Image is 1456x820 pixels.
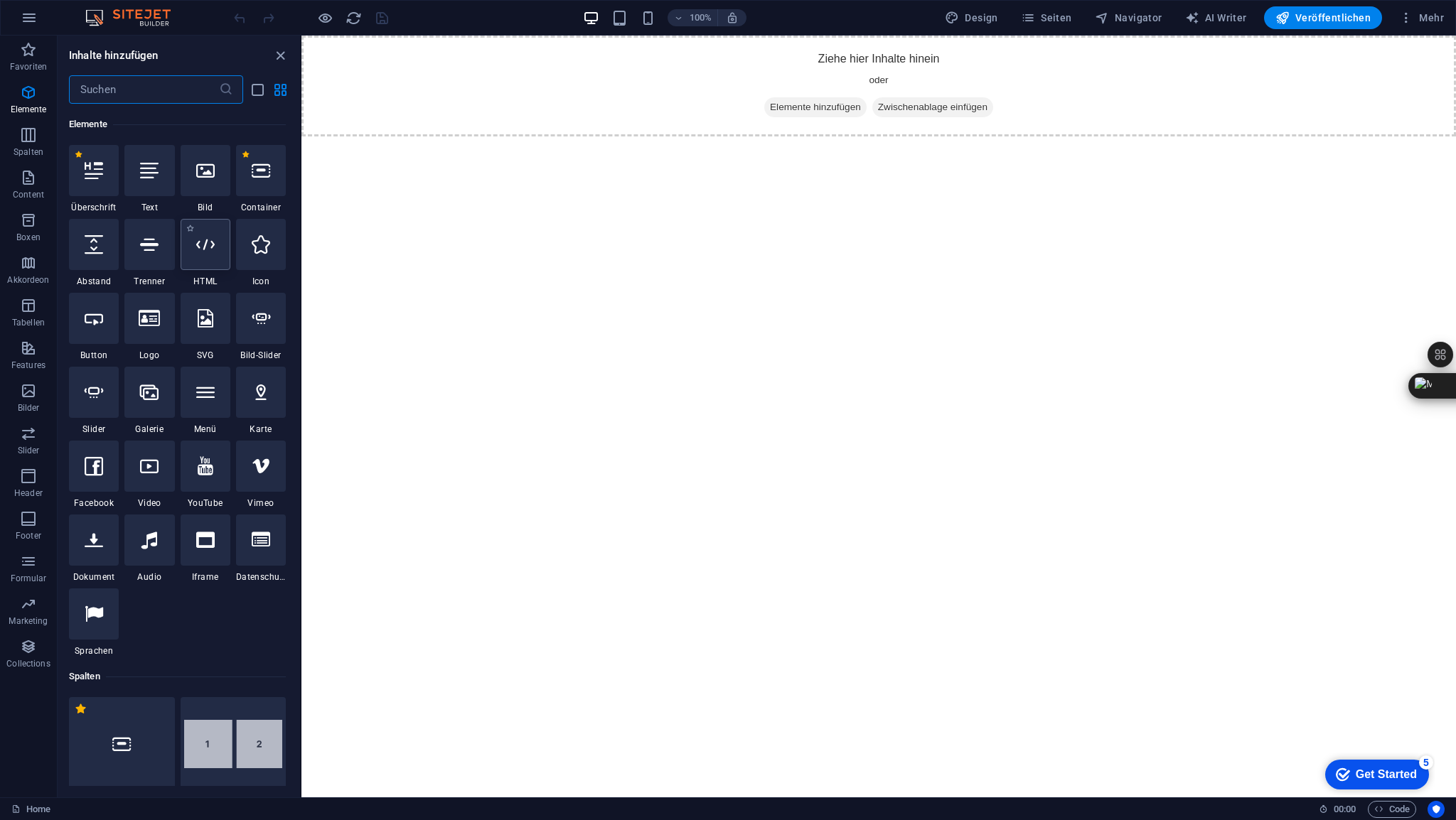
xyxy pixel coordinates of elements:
[346,10,362,26] i: Seite neu laden
[69,668,286,685] h6: Spalten
[668,9,718,26] button: 100%
[105,3,119,17] div: 5
[1399,11,1444,25] span: Mehr
[1275,11,1371,25] span: Veröffentlichen
[571,62,692,82] span: Zwischenablage einfügen
[1089,6,1168,29] button: Navigator
[69,116,286,133] h6: Elemente
[1334,801,1356,818] span: 00 00
[1319,801,1356,818] h6: Session-Zeit
[11,7,115,37] div: Get Started 5 items remaining, 0% complete
[345,9,362,26] button: reload
[1374,801,1410,818] span: Code
[1185,11,1247,25] span: AI Writer
[939,6,1004,29] button: Design
[689,9,712,26] h6: 100%
[1264,6,1382,29] button: Veröffentlichen
[939,6,1004,29] div: Design (Strg+Alt+Y)
[463,62,565,82] span: Elemente hinzufügen
[945,11,998,25] span: Design
[1095,11,1162,25] span: Navigator
[1368,801,1416,818] button: Code
[1344,804,1346,814] span: :
[42,16,103,28] div: Get Started
[726,11,739,24] i: Bei Größenänderung Zoomstufe automatisch an das gewählte Gerät anpassen.
[1428,801,1445,818] button: Usercentrics
[1021,11,1072,25] span: Seiten
[1015,6,1078,29] button: Seiten
[1393,6,1450,29] button: Mehr
[1179,6,1253,29] button: AI Writer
